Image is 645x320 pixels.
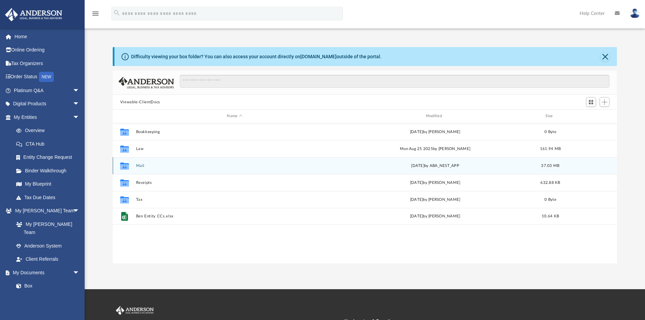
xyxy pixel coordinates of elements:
a: Meeting Minutes [9,293,86,306]
div: [DATE] by ABA_NEST_APP [336,163,534,169]
img: Anderson Advisors Platinum Portal [3,8,64,21]
a: Overview [9,124,90,137]
a: My Entitiesarrow_drop_down [5,110,90,124]
div: grid [113,123,617,263]
button: Bookkeeping [136,130,333,134]
img: Anderson Advisors Platinum Portal [114,306,155,315]
a: Binder Walkthrough [9,164,90,177]
a: Tax Due Dates [9,191,90,204]
img: User Pic [630,8,640,18]
span: 0 Byte [544,197,556,201]
div: Modified [336,113,534,119]
button: Mail [136,164,333,168]
div: [DATE] by [PERSON_NAME] [336,129,534,135]
div: Size [537,113,564,119]
button: Viewable-ClientDocs [120,99,160,105]
button: Switch to Grid View [586,97,596,107]
div: id [116,113,133,119]
a: Box [9,279,83,293]
div: [DATE] by [PERSON_NAME] [336,213,534,219]
div: [DATE] by [PERSON_NAME] [336,196,534,202]
span: arrow_drop_down [73,204,86,218]
a: Digital Productsarrow_drop_down [5,97,90,111]
button: Receipts [136,180,333,185]
input: Search files and folders [180,75,609,88]
i: search [113,9,121,17]
div: NEW [39,72,54,82]
span: 10.64 KB [542,214,559,218]
a: Tax Organizers [5,57,90,70]
span: 0 Byte [544,130,556,133]
div: Mon Aug 25 2025 by [PERSON_NAME] [336,146,534,152]
button: Law [136,147,333,151]
a: My Blueprint [9,177,86,191]
span: arrow_drop_down [73,97,86,111]
div: [DATE] by [PERSON_NAME] [336,179,534,186]
a: CTA Hub [9,137,90,151]
a: My Documentsarrow_drop_down [5,266,86,279]
a: Platinum Q&Aarrow_drop_down [5,84,90,97]
span: arrow_drop_down [73,266,86,280]
a: Online Ordering [5,43,90,57]
span: 37.03 MB [541,164,559,167]
div: id [567,113,614,119]
div: Name [135,113,333,119]
a: Order StatusNEW [5,70,90,84]
a: Home [5,30,90,43]
a: [DOMAIN_NAME] [300,54,337,59]
a: My [PERSON_NAME] Teamarrow_drop_down [5,204,86,218]
button: Ben Entity CCs.xlsx [136,214,333,218]
a: My [PERSON_NAME] Team [9,217,83,239]
span: arrow_drop_down [73,110,86,124]
i: menu [91,9,100,18]
a: Client Referrals [9,253,86,266]
a: menu [91,13,100,18]
div: Difficulty viewing your box folder? You can also access your account directly on outside of the p... [131,53,382,60]
button: Close [600,52,610,61]
span: 632.88 KB [540,180,560,184]
button: Tax [136,197,333,202]
a: Anderson System [9,239,86,253]
a: Entity Change Request [9,151,90,164]
span: 161.94 MB [540,147,561,150]
button: Add [600,97,610,107]
span: arrow_drop_down [73,84,86,98]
